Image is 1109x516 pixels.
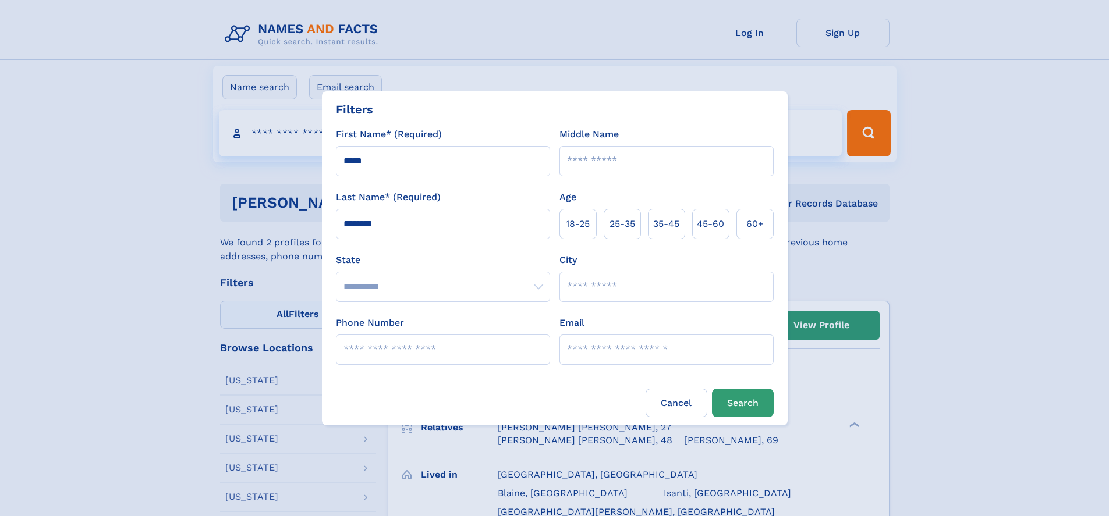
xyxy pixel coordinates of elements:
span: 60+ [746,217,764,231]
label: Email [559,316,584,330]
span: 18‑25 [566,217,590,231]
div: Filters [336,101,373,118]
label: Middle Name [559,127,619,141]
span: 45‑60 [697,217,724,231]
label: Cancel [646,389,707,417]
label: Phone Number [336,316,404,330]
span: 25‑35 [610,217,635,231]
label: State [336,253,550,267]
label: Age [559,190,576,204]
button: Search [712,389,774,417]
span: 35‑45 [653,217,679,231]
label: First Name* (Required) [336,127,442,141]
label: Last Name* (Required) [336,190,441,204]
label: City [559,253,577,267]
